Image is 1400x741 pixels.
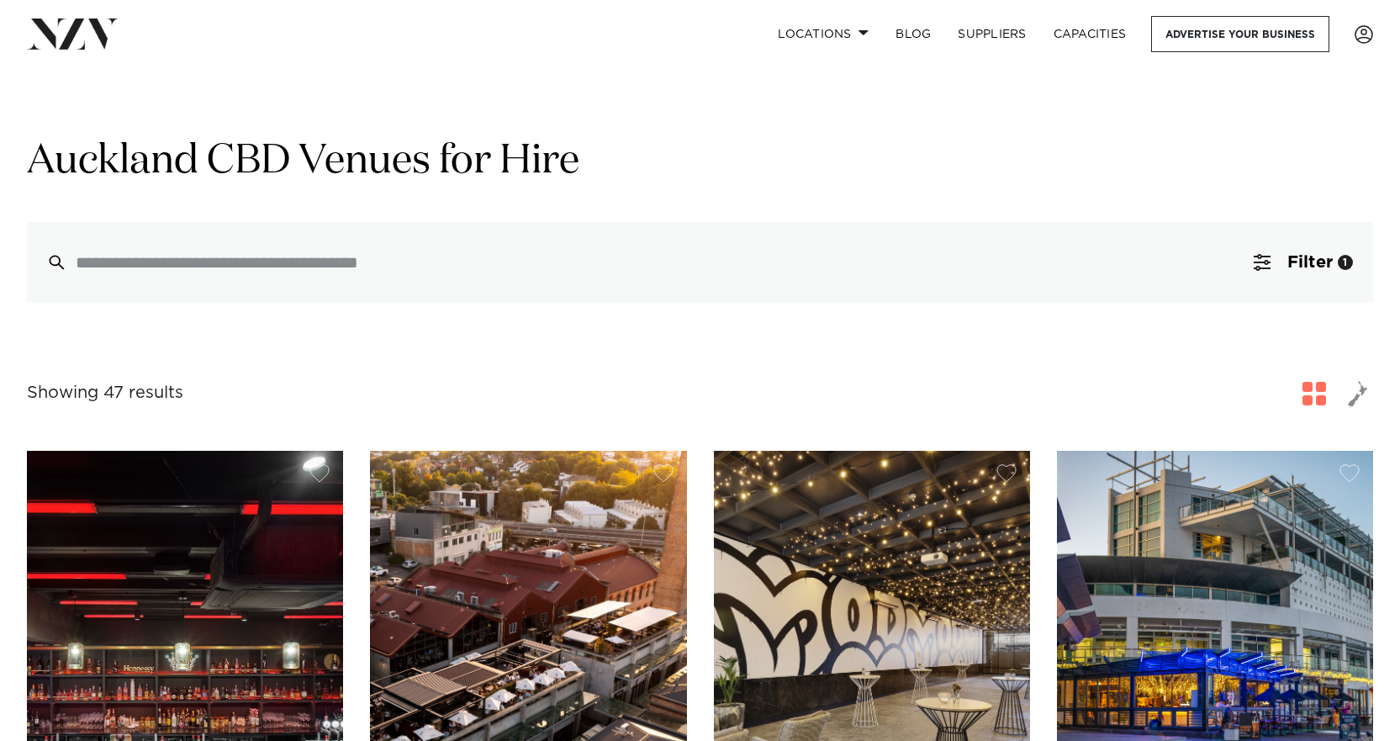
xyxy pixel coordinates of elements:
[27,135,1373,188] h1: Auckland CBD Venues for Hire
[27,380,183,406] div: Showing 47 results
[764,16,882,52] a: Locations
[1234,222,1373,303] button: Filter1
[1151,16,1329,52] a: Advertise your business
[27,19,119,49] img: nzv-logo.png
[1287,254,1333,271] span: Filter
[882,16,944,52] a: BLOG
[1040,16,1140,52] a: Capacities
[1338,255,1353,270] div: 1
[944,16,1039,52] a: SUPPLIERS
